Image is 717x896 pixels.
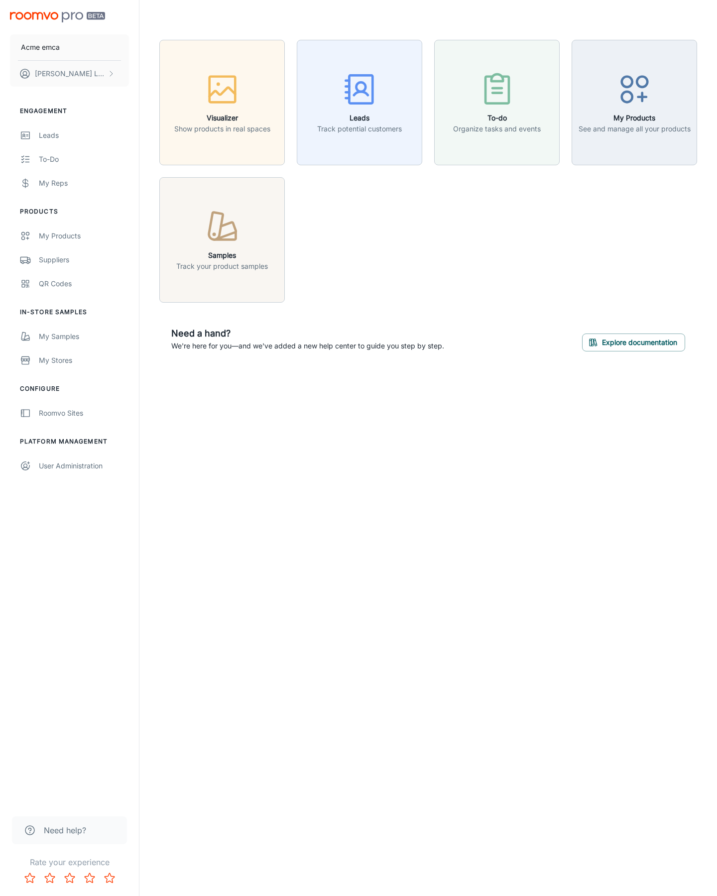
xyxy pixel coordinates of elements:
[39,130,129,141] div: Leads
[10,61,129,87] button: [PERSON_NAME] Leaptools
[572,97,697,107] a: My ProductsSee and manage all your products
[317,123,402,134] p: Track potential customers
[10,34,129,60] button: Acme emca
[39,278,129,289] div: QR Codes
[176,261,268,272] p: Track your product samples
[453,123,541,134] p: Organize tasks and events
[159,177,285,303] button: SamplesTrack your product samples
[582,336,685,346] a: Explore documentation
[39,178,129,189] div: My Reps
[582,334,685,351] button: Explore documentation
[21,42,60,53] p: Acme emca
[10,12,105,22] img: Roomvo PRO Beta
[317,112,402,123] h6: Leads
[35,68,105,79] p: [PERSON_NAME] Leaptools
[174,123,270,134] p: Show products in real spaces
[453,112,541,123] h6: To-do
[39,254,129,265] div: Suppliers
[176,250,268,261] h6: Samples
[39,230,129,241] div: My Products
[159,234,285,244] a: SamplesTrack your product samples
[39,331,129,342] div: My Samples
[579,112,691,123] h6: My Products
[297,40,422,165] button: LeadsTrack potential customers
[434,40,560,165] button: To-doOrganize tasks and events
[171,340,444,351] p: We're here for you—and we've added a new help center to guide you step by step.
[297,97,422,107] a: LeadsTrack potential customers
[434,97,560,107] a: To-doOrganize tasks and events
[572,40,697,165] button: My ProductsSee and manage all your products
[159,40,285,165] button: VisualizerShow products in real spaces
[39,355,129,366] div: My Stores
[579,123,691,134] p: See and manage all your products
[174,112,270,123] h6: Visualizer
[171,327,444,340] h6: Need a hand?
[39,154,129,165] div: To-do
